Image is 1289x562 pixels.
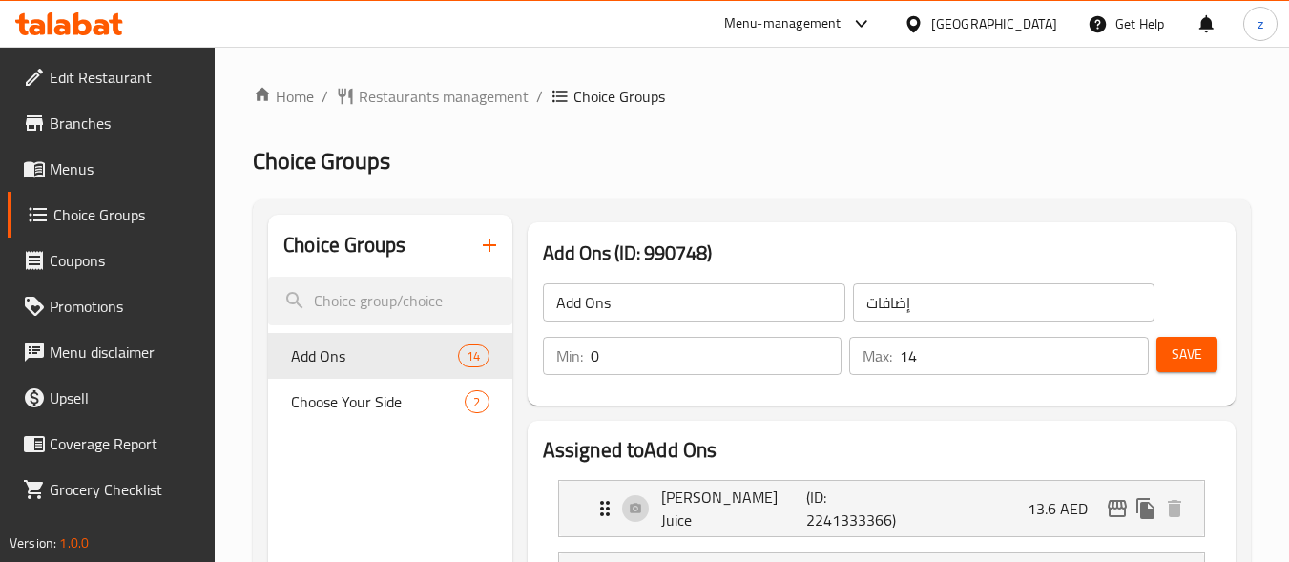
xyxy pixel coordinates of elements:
[50,341,200,364] span: Menu disclaimer
[253,139,390,182] span: Choice Groups
[1028,497,1103,520] p: 13.6 AED
[931,13,1057,34] div: [GEOGRAPHIC_DATA]
[459,347,488,365] span: 14
[253,85,314,108] a: Home
[268,277,511,325] input: search
[8,329,216,375] a: Menu disclaimer
[50,157,200,180] span: Menus
[322,85,328,108] li: /
[8,54,216,100] a: Edit Restaurant
[59,531,89,555] span: 1.0.0
[466,393,488,411] span: 2
[336,85,529,108] a: Restaurants management
[543,238,1220,268] h3: Add Ons (ID: 990748)
[8,146,216,192] a: Menus
[806,486,904,531] p: (ID: 2241333366)
[543,436,1220,465] h2: Assigned to Add Ons
[8,421,216,467] a: Coverage Report
[53,203,200,226] span: Choice Groups
[1172,343,1202,366] span: Save
[8,375,216,421] a: Upsell
[1160,494,1189,523] button: delete
[268,333,511,379] div: Add Ons14
[8,100,216,146] a: Branches
[268,379,511,425] div: Choose Your Side2
[291,344,458,367] span: Add Ons
[1132,494,1160,523] button: duplicate
[8,192,216,238] a: Choice Groups
[50,386,200,409] span: Upsell
[1258,13,1263,34] span: z
[359,85,529,108] span: Restaurants management
[50,478,200,501] span: Grocery Checklist
[573,85,665,108] span: Choice Groups
[291,390,465,413] span: Choose Your Side
[8,238,216,283] a: Coupons
[50,112,200,135] span: Branches
[283,231,405,260] h2: Choice Groups
[536,85,543,108] li: /
[661,486,807,531] p: [PERSON_NAME] Juice
[50,432,200,455] span: Coverage Report
[1103,494,1132,523] button: edit
[50,66,200,89] span: Edit Restaurant
[8,283,216,329] a: Promotions
[559,481,1204,536] div: Expand
[863,344,892,367] p: Max:
[724,12,842,35] div: Menu-management
[556,344,583,367] p: Min:
[543,472,1220,545] li: Expand
[8,467,216,512] a: Grocery Checklist
[50,249,200,272] span: Coupons
[50,295,200,318] span: Promotions
[253,85,1251,108] nav: breadcrumb
[1156,337,1217,372] button: Save
[10,531,56,555] span: Version:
